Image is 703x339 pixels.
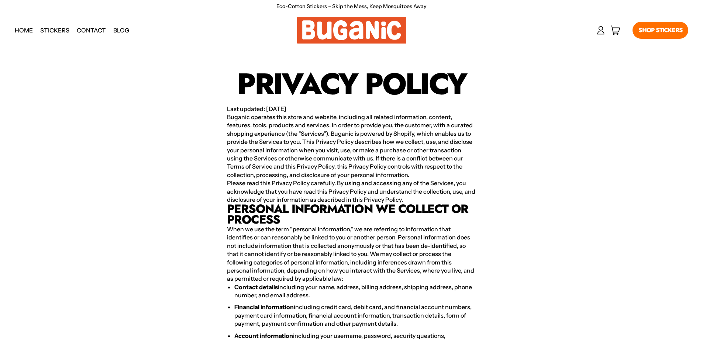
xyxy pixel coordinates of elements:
[227,204,476,225] h2: Personal Information We Collect or Process
[227,179,476,204] p: Please read this Privacy Policy carefully. By using and accessing any of the Services, you acknow...
[234,283,476,300] li: including your name, address, billing address, shipping address, phone number, and email address.
[234,303,294,311] strong: Financial information
[633,22,688,39] a: Shop Stickers
[227,105,476,113] p: Last updated: [DATE]
[227,225,476,283] p: When we use the term "personal information," we are referring to information that identifies or c...
[227,71,476,97] h1: Privacy policy
[234,283,278,291] strong: Contact details
[297,17,406,44] img: Buganic
[73,21,110,39] a: Contact
[234,303,476,328] li: including credit card, debit card, and financial account numbers, payment card information, finan...
[110,21,133,39] a: Blog
[11,21,37,39] a: Home
[37,21,73,39] a: Stickers
[227,113,476,179] p: Buganic operates this store and website, including all related information, content, features, to...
